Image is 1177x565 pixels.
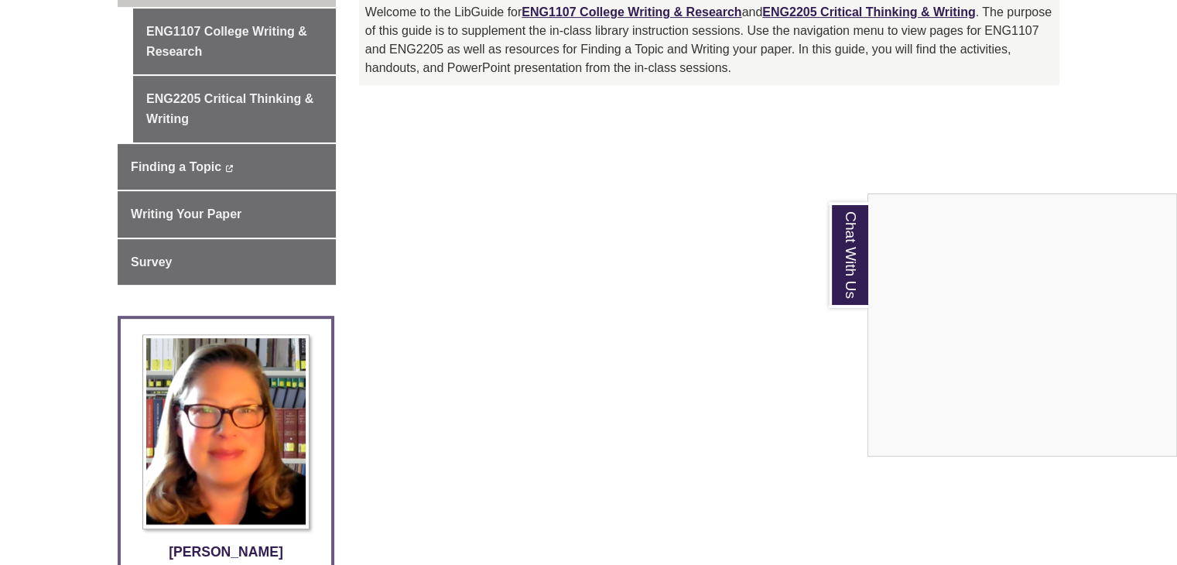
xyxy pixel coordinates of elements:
span: Survey [131,255,172,269]
a: Finding a Topic [118,144,336,190]
div: Chat With Us [867,193,1177,457]
a: Writing Your Paper [118,191,336,238]
iframe: Chat Widget [868,194,1176,456]
a: ENG1107 College Writing & Research [522,5,741,19]
img: Profile Photo [142,334,310,529]
a: Profile Photo [PERSON_NAME] [132,334,320,563]
a: Survey [118,239,336,286]
a: ENG1107 College Writing & Research [133,9,336,74]
span: Finding a Topic [131,160,221,173]
p: Welcome to the LibGuide for and . The purpose of this guide is to supplement the in-class library... [365,3,1053,77]
a: Chat With Us [829,202,868,308]
a: ENG2205 Critical Thinking & Writing [133,76,336,142]
a: ENG2205 Critical Thinking & Writing [762,5,975,19]
div: [PERSON_NAME] [132,541,320,563]
span: Writing Your Paper [131,207,241,221]
i: This link opens in a new window [225,165,234,172]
